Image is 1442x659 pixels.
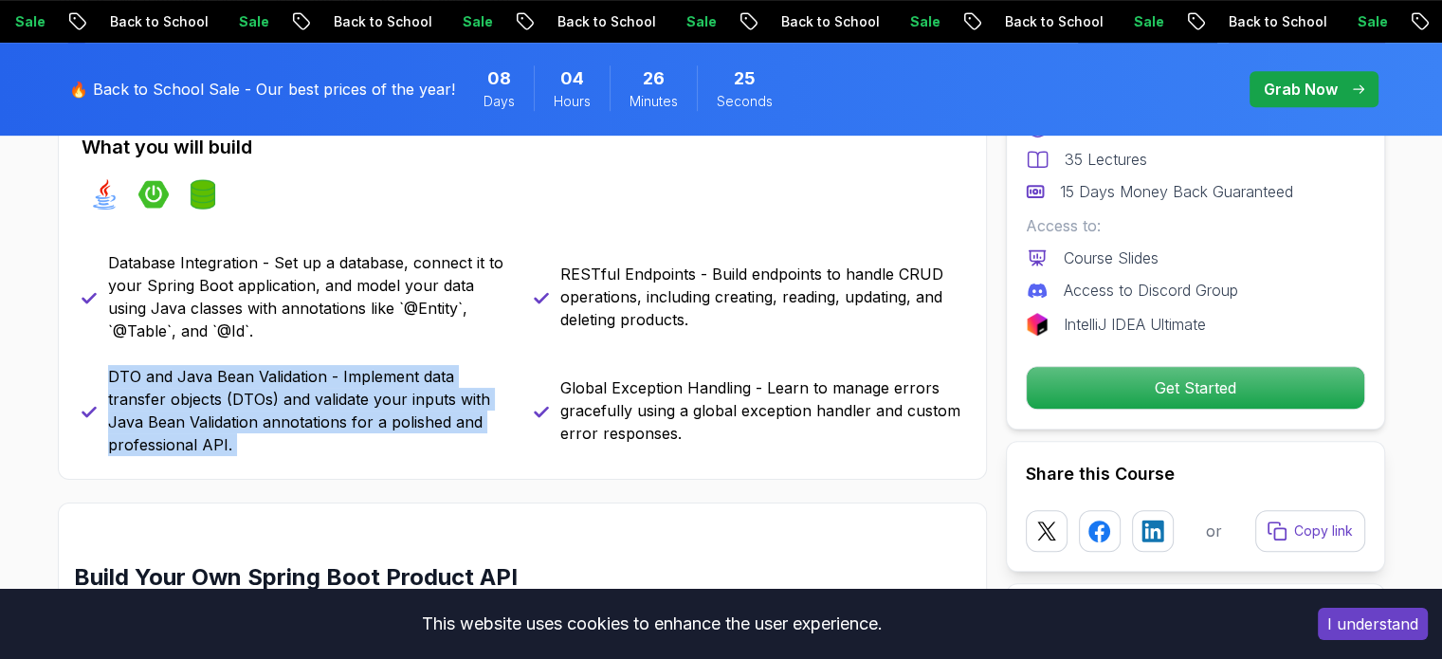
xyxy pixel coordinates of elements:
p: Back to School [138,12,267,31]
p: or [1206,520,1222,542]
p: Sale [939,12,999,31]
div: This website uses cookies to enhance the user experience. [14,603,1289,645]
span: Seconds [717,92,773,111]
span: Days [484,92,515,111]
button: Copy link [1255,510,1365,552]
p: 35 Lectures [1065,148,1147,171]
img: java logo [89,179,119,210]
p: Global Exception Handling - Learn to manage errors gracefully using a global exception handler an... [560,376,963,445]
p: Back to School [810,12,939,31]
p: RESTful Endpoints - Build endpoints to handle CRUD operations, including creating, reading, updat... [560,263,963,331]
p: 🔥 Back to School Sale - Our best prices of the year! [69,78,455,101]
p: Copy link [1294,522,1353,540]
p: Get Started [1027,367,1364,409]
p: Back to School [1033,12,1162,31]
p: Access to: [1026,214,1365,237]
img: spring-data-jpa logo [188,179,218,210]
button: Accept cookies [1318,608,1428,640]
span: 26 Minutes [643,65,665,92]
h2: Build Your Own Spring Boot Product API [74,562,881,593]
span: 8 Days [487,65,511,92]
p: Database Integration - Set up a database, connect it to your Spring Boot application, and model y... [108,251,511,342]
span: 4 Hours [560,65,584,92]
p: Course Slides [1064,247,1159,269]
img: jetbrains logo [1026,313,1049,336]
span: Hours [554,92,591,111]
span: 25 Seconds [734,65,756,92]
p: Grab Now [1264,78,1338,101]
p: Sale [715,12,776,31]
p: Back to School [586,12,715,31]
p: Sale [267,12,328,31]
h2: What you will build [82,134,963,160]
p: Back to School [362,12,491,31]
span: Minutes [630,92,678,111]
p: Access to Discord Group [1064,279,1238,302]
p: Sale [44,12,104,31]
p: 15 Days Money Back Guaranteed [1060,180,1293,203]
p: Sale [491,12,552,31]
p: Sale [1162,12,1223,31]
img: spring-boot logo [138,179,169,210]
p: IntelliJ IDEA Ultimate [1064,313,1206,336]
p: DTO and Java Bean Validation - Implement data transfer objects (DTOs) and validate your inputs wi... [108,365,511,456]
h2: Share this Course [1026,461,1365,487]
p: Back to School [1257,12,1386,31]
button: Get Started [1026,366,1365,410]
